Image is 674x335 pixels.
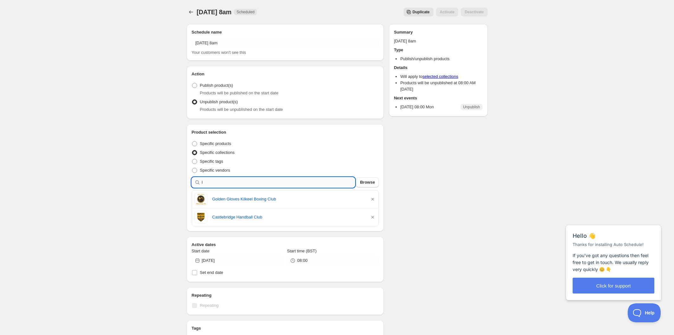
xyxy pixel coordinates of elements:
span: Products will be published on the start date [200,91,279,95]
iframe: Help Scout Beacon - Messages and Notifications [563,209,665,303]
button: Secondary action label [404,8,433,16]
span: Unpublish product(s) [200,99,238,104]
h2: Tags [192,325,379,332]
a: selected collections [422,74,458,79]
a: Castlebridge Handball Club [212,214,365,220]
h2: Next events [394,95,482,101]
span: Specific tags [200,159,223,164]
h2: Details [394,65,482,71]
li: Will apply to [400,73,482,80]
span: Start time (BST) [287,249,317,253]
h2: Schedule name [192,29,379,35]
h2: Summary [394,29,482,35]
span: Specific products [200,141,231,146]
span: Duplicate [413,9,430,15]
iframe: Help Scout Beacon - Open [628,303,661,322]
span: Browse [360,179,375,186]
p: [DATE] 08:00 Mon [400,104,434,110]
span: Unpublish [463,104,480,110]
a: Golden Gloves Kilkeel Boxing Club [212,196,365,202]
span: Set end date [200,270,223,275]
span: Repeating [200,303,219,308]
span: [DATE] 8am [197,9,232,16]
span: Products will be unpublished on the start date [200,107,283,112]
span: Publish product(s) [200,83,233,88]
li: Products will be unpublished at 08:00 AM [DATE] [400,80,482,92]
input: Search collections [202,177,355,187]
h2: Repeating [192,292,379,299]
p: [DATE] 8am [394,38,482,44]
button: Schedules [187,8,196,16]
span: Your customers won't see this [192,50,246,55]
span: Specific vendors [200,168,230,173]
span: Specific collections [200,150,235,155]
span: Scheduled [236,9,254,15]
li: Publish/unpublish products [400,56,482,62]
h2: Product selection [192,129,379,136]
span: Start date [192,249,209,253]
button: Browse [356,177,379,187]
h2: Active dates [192,242,379,248]
h2: Action [192,71,379,77]
h2: Type [394,47,482,53]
